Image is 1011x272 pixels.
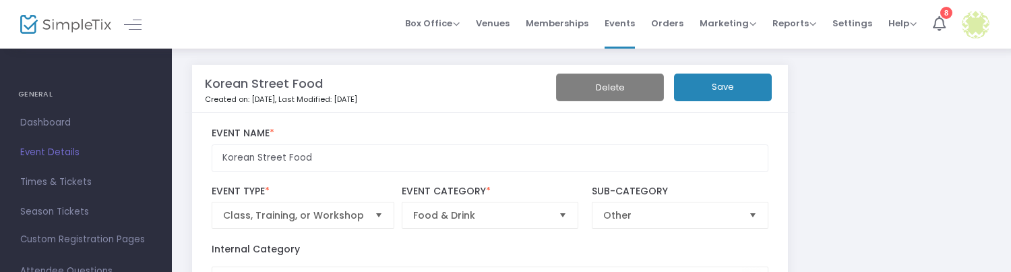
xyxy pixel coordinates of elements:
[556,74,664,101] button: Delete
[212,128,769,140] label: Event Name
[212,186,394,198] label: Event Type
[940,7,952,19] div: 8
[20,114,152,132] span: Dashboard
[674,74,772,101] button: Save
[526,6,588,40] span: Memberships
[553,202,572,228] button: Select
[20,144,152,161] span: Event Details
[212,242,300,256] label: Internal Category
[212,144,769,172] input: Enter Event Name
[832,6,872,40] span: Settings
[605,6,635,40] span: Events
[476,6,510,40] span: Venues
[402,186,579,198] label: Event Category
[369,202,388,228] button: Select
[888,17,917,30] span: Help
[275,94,357,105] span: , Last Modified: [DATE]
[20,203,152,221] span: Season Tickets
[772,17,816,30] span: Reports
[413,209,549,222] span: Food & Drink
[651,6,683,40] span: Orders
[20,233,145,246] span: Custom Registration Pages
[205,94,585,105] p: Created on: [DATE]
[405,17,460,30] span: Box Office
[18,81,154,108] h4: GENERAL
[700,17,756,30] span: Marketing
[205,74,323,92] m-panel-title: Korean Street Food
[603,209,739,222] span: Other
[223,209,364,222] span: Class, Training, or Workshop
[743,202,762,228] button: Select
[592,186,769,198] label: Sub-Category
[20,173,152,191] span: Times & Tickets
